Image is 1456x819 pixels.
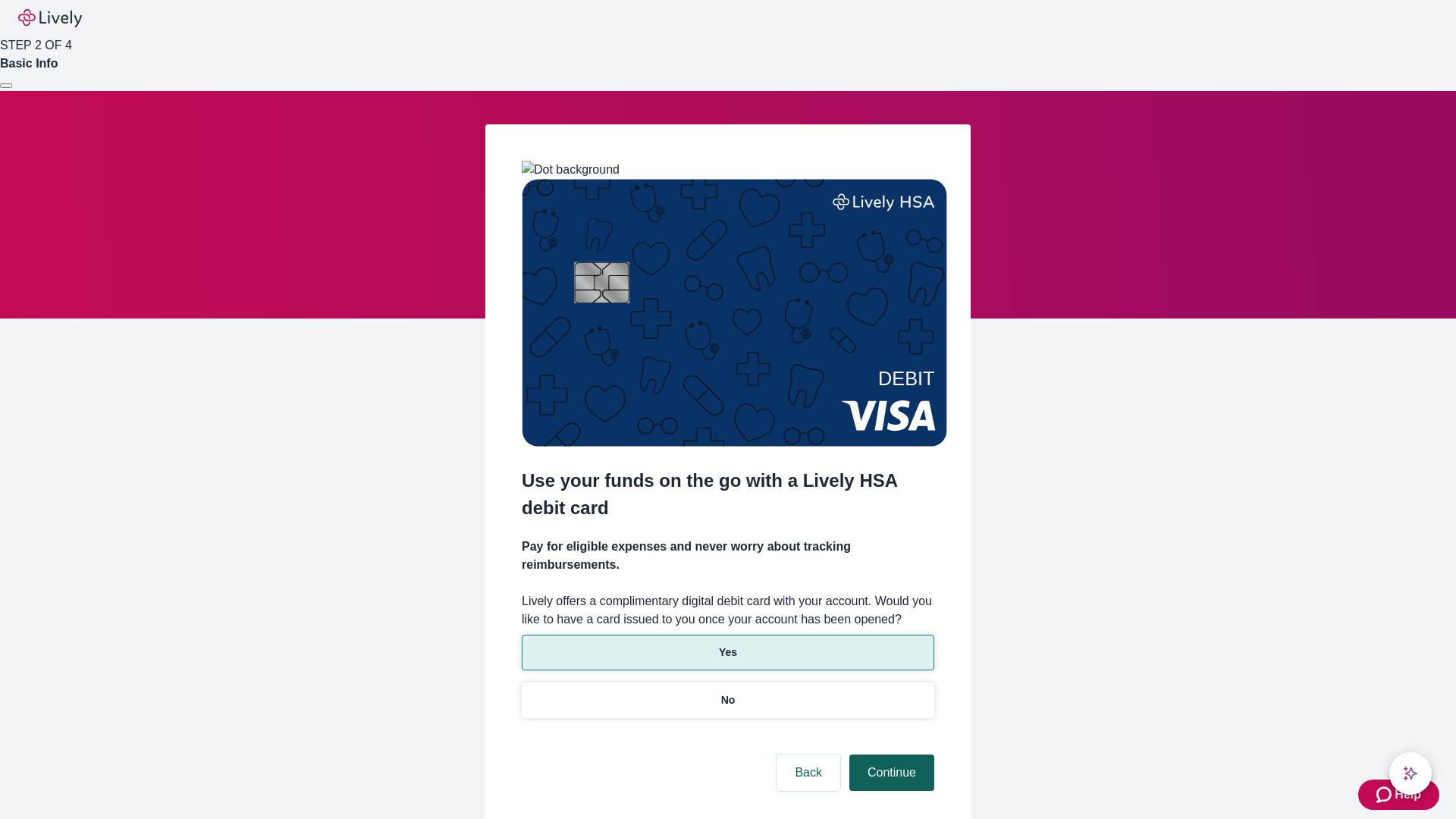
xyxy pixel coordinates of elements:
img: Lively [18,9,82,27]
button: Back [777,755,840,791]
p: No [721,692,736,708]
button: Zendesk support iconHelp [1358,780,1439,810]
svg: Lively AI Assistant [1403,766,1418,781]
h2: Use your funds on the go with a Lively HSA debit card [522,467,934,522]
p: Yes [719,645,737,661]
label: Lively offers a complimentary digital debit card with your account. Would you like to have a card... [522,592,934,629]
span: Help [1395,786,1421,804]
svg: Zendesk support icon [1376,786,1395,804]
button: No [522,682,934,718]
button: chat [1389,752,1432,795]
button: Yes [522,635,934,670]
h4: Pay for eligible expenses and never worry about tracking reimbursements. [522,538,934,574]
img: Debit card [522,179,947,447]
button: Continue [849,755,934,791]
img: Dot background [522,161,620,179]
